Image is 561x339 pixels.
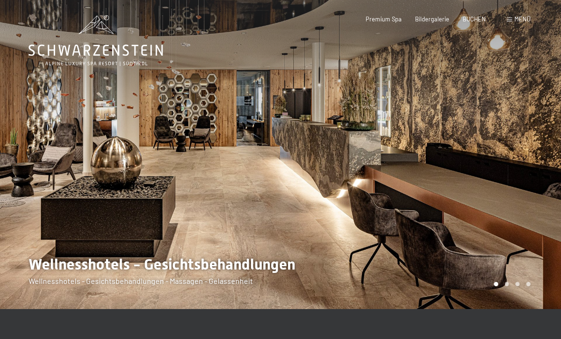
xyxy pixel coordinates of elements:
[463,15,486,23] a: BUCHEN
[526,282,531,286] div: Carousel Page 4
[515,282,520,286] div: Carousel Page 3
[505,282,509,286] div: Carousel Page 2
[491,282,531,286] div: Carousel Pagination
[415,15,449,23] a: Bildergalerie
[514,15,531,23] span: Menü
[494,282,498,286] div: Carousel Page 1 (Current Slide)
[366,15,402,23] a: Premium Spa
